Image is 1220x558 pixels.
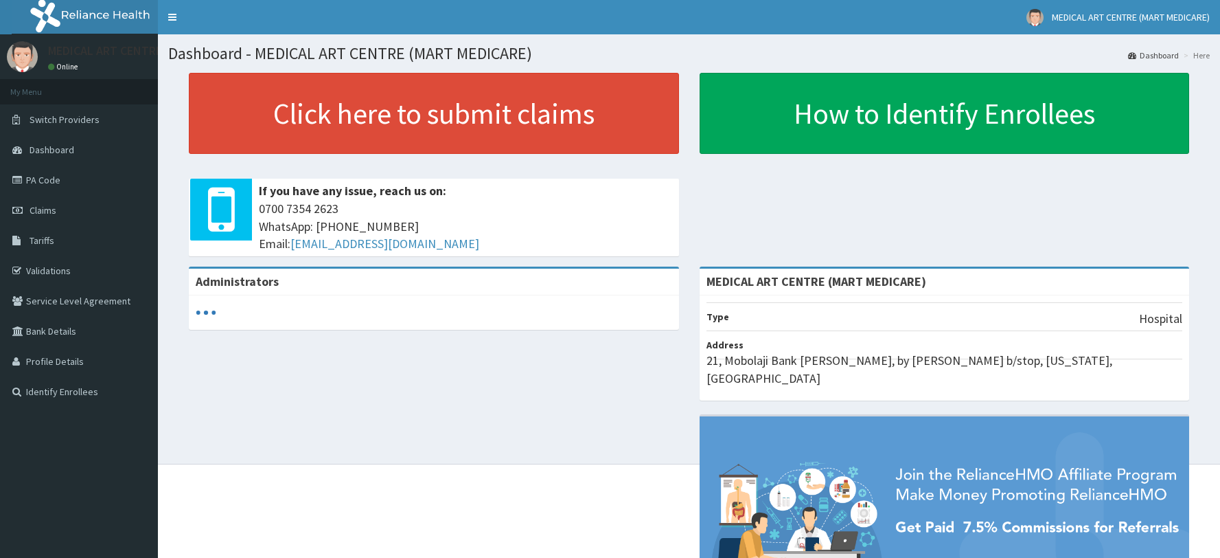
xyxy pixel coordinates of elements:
b: Administrators [196,274,279,289]
span: MEDICAL ART CENTRE (MART MEDICARE) [1052,11,1210,23]
span: Dashboard [30,144,74,156]
b: Type [706,311,729,323]
a: Click here to submit claims [189,73,679,154]
svg: audio-loading [196,302,216,323]
li: Here [1180,49,1210,61]
b: Address [706,339,744,351]
span: Claims [30,204,56,216]
img: User Image [7,41,38,72]
a: [EMAIL_ADDRESS][DOMAIN_NAME] [290,236,479,252]
a: How to Identify Enrollees [700,73,1190,154]
strong: MEDICAL ART CENTRE (MART MEDICARE) [706,274,926,289]
span: Switch Providers [30,113,100,126]
img: User Image [1026,9,1044,26]
a: Online [48,62,81,71]
p: Hospital [1139,310,1182,328]
p: 21, Mobolaji Bank [PERSON_NAME], by [PERSON_NAME] b/stop, [US_STATE], [GEOGRAPHIC_DATA] [706,352,1183,387]
span: 0700 7354 2623 WhatsApp: [PHONE_NUMBER] Email: [259,200,672,253]
b: If you have any issue, reach us on: [259,183,446,199]
a: Dashboard [1128,49,1179,61]
span: Tariffs [30,234,54,247]
p: MEDICAL ART CENTRE (MART MEDICARE) [48,45,258,57]
h1: Dashboard - MEDICAL ART CENTRE (MART MEDICARE) [168,45,1210,63]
